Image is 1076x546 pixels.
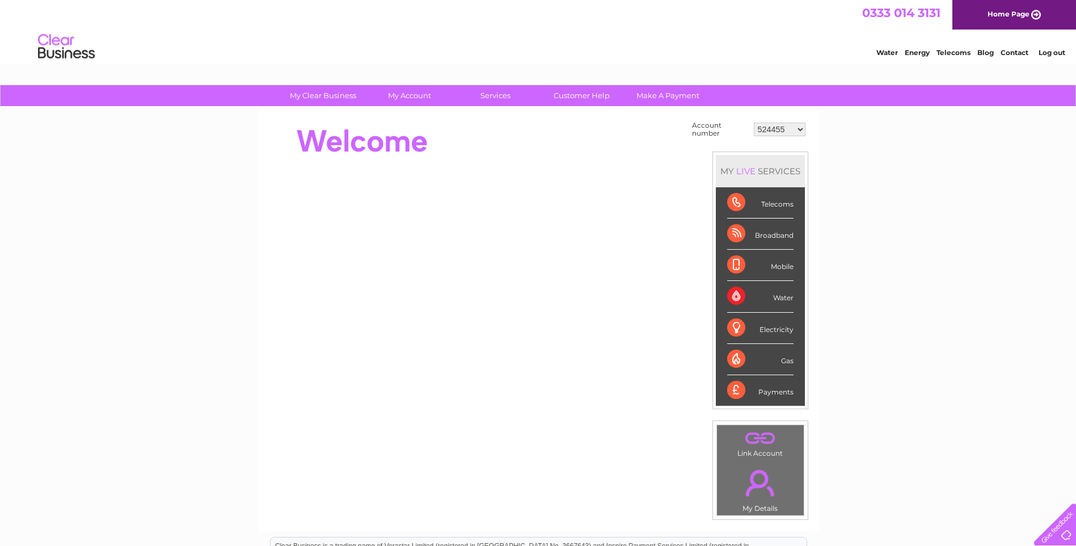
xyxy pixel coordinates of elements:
[276,85,370,106] a: My Clear Business
[936,48,970,57] a: Telecoms
[716,460,804,516] td: My Details
[727,187,794,219] div: Telecoms
[1039,48,1065,57] a: Log out
[37,30,95,64] img: logo.png
[727,313,794,344] div: Electricity
[727,375,794,406] div: Payments
[621,85,715,106] a: Make A Payment
[449,85,542,106] a: Services
[362,85,456,106] a: My Account
[720,463,801,503] a: .
[689,119,751,140] td: Account number
[876,48,898,57] a: Water
[977,48,994,57] a: Blog
[1001,48,1028,57] a: Contact
[535,85,628,106] a: Customer Help
[716,155,805,187] div: MY SERVICES
[727,344,794,375] div: Gas
[734,166,758,177] div: LIVE
[720,428,801,448] a: .
[727,250,794,281] div: Mobile
[862,6,940,20] a: 0333 014 3131
[716,425,804,460] td: Link Account
[727,281,794,312] div: Water
[271,6,807,55] div: Clear Business is a trading name of Verastar Limited (registered in [GEOGRAPHIC_DATA] No. 3667643...
[905,48,930,57] a: Energy
[727,219,794,250] div: Broadband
